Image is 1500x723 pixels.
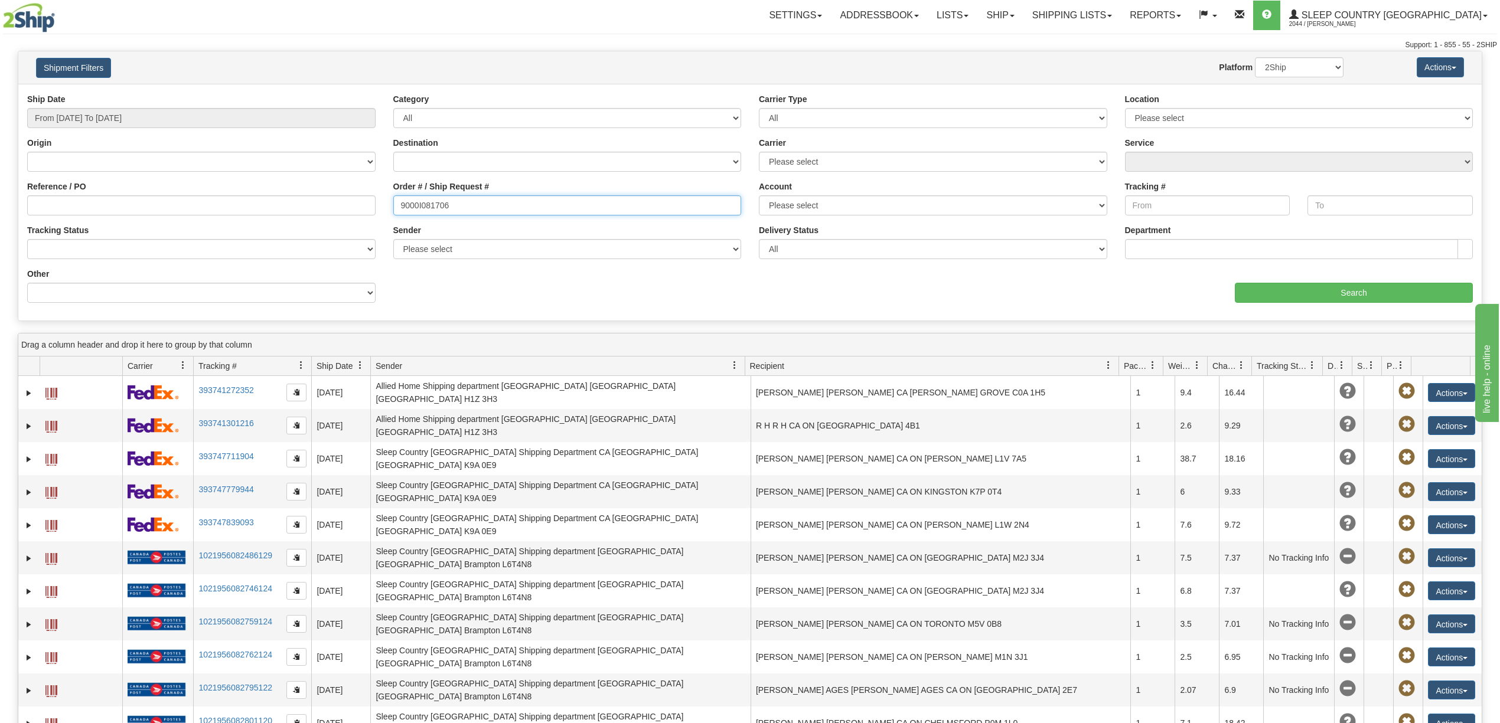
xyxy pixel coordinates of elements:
[1398,548,1415,565] span: Pickup Not Assigned
[128,517,179,532] img: 2 - FedEx Express®
[1130,475,1175,508] td: 1
[1339,515,1356,532] span: Unknown
[1175,607,1219,640] td: 3.5
[128,616,185,631] img: 20 - Canada Post
[1175,574,1219,607] td: 6.8
[759,181,792,192] label: Account
[1428,482,1475,501] button: Actions
[23,519,35,531] a: Expand
[1428,416,1475,435] button: Actions
[198,584,272,593] a: 1021956082746124
[1339,416,1356,433] span: Unknown
[928,1,977,30] a: Lists
[198,551,272,560] a: 1021956082486129
[370,673,751,706] td: Sleep Country [GEOGRAPHIC_DATA] Shipping department [GEOGRAPHIC_DATA] [GEOGRAPHIC_DATA] Brampton ...
[370,640,751,673] td: Sleep Country [GEOGRAPHIC_DATA] Shipping department [GEOGRAPHIC_DATA] [GEOGRAPHIC_DATA] Brampton ...
[286,384,306,401] button: Copy to clipboard
[23,453,35,465] a: Expand
[350,355,370,375] a: Ship Date filter column settings
[3,3,55,32] img: logo2044.jpg
[311,607,370,640] td: [DATE]
[27,93,66,105] label: Ship Date
[36,58,111,78] button: Shipment Filters
[1428,614,1475,633] button: Actions
[198,385,253,395] a: 393741272352
[128,550,185,565] img: 20 - Canada Post
[1263,673,1334,706] td: No Tracking Info
[1219,508,1263,541] td: 9.72
[1130,607,1175,640] td: 1
[1175,442,1219,475] td: 38.7
[23,387,35,399] a: Expand
[3,40,1497,50] div: Support: 1 - 855 - 55 - 2SHIP
[393,93,429,105] label: Category
[198,452,253,461] a: 393747711904
[370,376,751,409] td: Allied Home Shipping department [GEOGRAPHIC_DATA] [GEOGRAPHIC_DATA] [GEOGRAPHIC_DATA] H1Z 3H3
[1219,574,1263,607] td: 7.37
[286,417,306,434] button: Copy to clipboard
[1130,640,1175,673] td: 1
[1212,360,1237,372] span: Charge
[1398,681,1415,697] span: Pickup Not Assigned
[370,475,751,508] td: Sleep Country [GEOGRAPHIC_DATA] Shipping Department CA [GEOGRAPHIC_DATA] [GEOGRAPHIC_DATA] K9A 0E9
[760,1,831,30] a: Settings
[128,385,179,400] img: 2 - FedEx Express®
[751,376,1131,409] td: [PERSON_NAME] [PERSON_NAME] CA [PERSON_NAME] GROVE C0A 1H5
[45,614,57,633] a: Label
[1428,548,1475,567] button: Actions
[23,585,35,597] a: Expand
[1098,355,1119,375] a: Recipient filter column settings
[370,574,751,607] td: Sleep Country [GEOGRAPHIC_DATA] Shipping department [GEOGRAPHIC_DATA] [GEOGRAPHIC_DATA] Brampton ...
[45,482,57,500] a: Label
[393,137,438,149] label: Destination
[1175,640,1219,673] td: 2.5
[1428,581,1475,600] button: Actions
[1219,640,1263,673] td: 6.95
[1328,360,1338,372] span: Delivery Status
[286,615,306,633] button: Copy to clipboard
[1175,508,1219,541] td: 7.6
[1299,10,1482,20] span: Sleep Country [GEOGRAPHIC_DATA]
[1428,681,1475,699] button: Actions
[1175,376,1219,409] td: 9.4
[1219,376,1263,409] td: 16.44
[1398,515,1415,532] span: Pickup Not Assigned
[128,583,185,598] img: 20 - Canada Post
[45,515,57,534] a: Label
[198,418,253,428] a: 393741301216
[1398,581,1415,598] span: Pickup Not Assigned
[23,486,35,498] a: Expand
[1175,673,1219,706] td: 2.07
[1357,360,1367,372] span: Shipment Issues
[1332,355,1352,375] a: Delivery Status filter column settings
[128,418,179,433] img: 2 - FedEx Express®
[1398,614,1415,631] span: Pickup Not Assigned
[45,581,57,600] a: Label
[1130,409,1175,442] td: 1
[173,355,193,375] a: Carrier filter column settings
[311,673,370,706] td: [DATE]
[27,224,89,236] label: Tracking Status
[1143,355,1163,375] a: Packages filter column settings
[393,224,421,236] label: Sender
[1219,607,1263,640] td: 7.01
[1339,614,1356,631] span: No Tracking Info
[1339,383,1356,400] span: Unknown
[311,640,370,673] td: [DATE]
[1280,1,1496,30] a: Sleep Country [GEOGRAPHIC_DATA] 2044 / [PERSON_NAME]
[759,137,786,149] label: Carrier
[393,181,490,192] label: Order # / Ship Request #
[1387,360,1397,372] span: Pickup Status
[45,647,57,666] a: Label
[128,451,179,466] img: 2 - FedEx Express®
[291,355,311,375] a: Tracking # filter column settings
[1398,416,1415,433] span: Pickup Not Assigned
[1175,541,1219,574] td: 7.5
[751,508,1131,541] td: [PERSON_NAME] [PERSON_NAME] CA ON [PERSON_NAME] L1W 2N4
[311,574,370,607] td: [DATE]
[23,552,35,564] a: Expand
[198,518,253,527] a: 393747839093
[1175,475,1219,508] td: 6
[27,268,49,280] label: Other
[317,360,353,372] span: Ship Date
